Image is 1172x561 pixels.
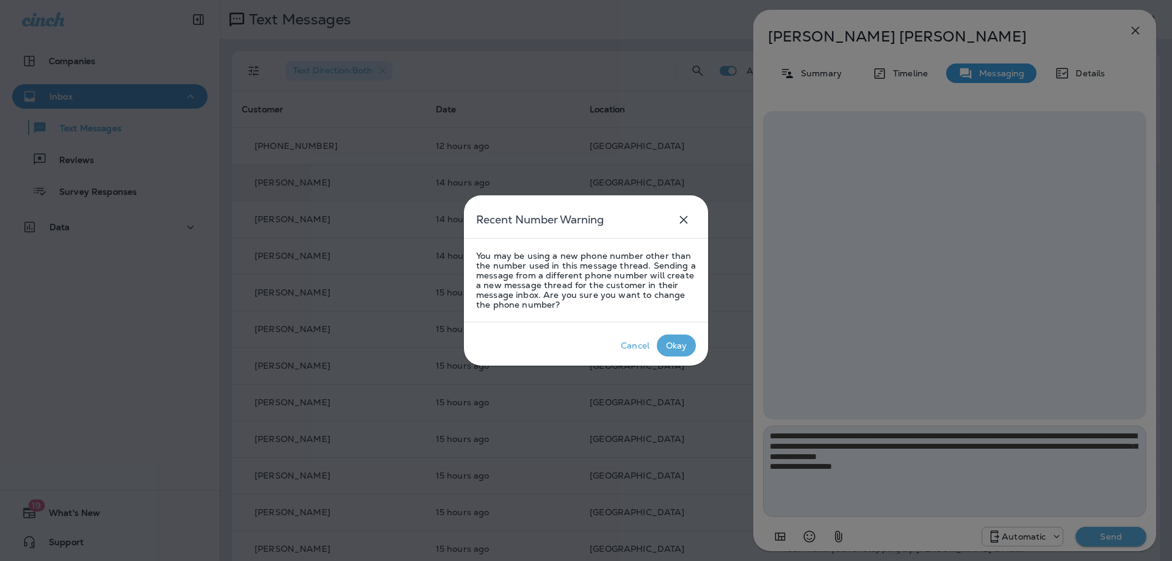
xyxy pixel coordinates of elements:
div: Cancel [621,341,649,350]
div: Okay [666,341,687,350]
p: You may be using a new phone number other than the number used in this message thread. Sending a ... [476,251,696,309]
h5: Recent Number Warning [476,210,604,230]
button: Okay [657,335,696,357]
button: close [671,208,696,232]
button: Cancel [613,335,657,357]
